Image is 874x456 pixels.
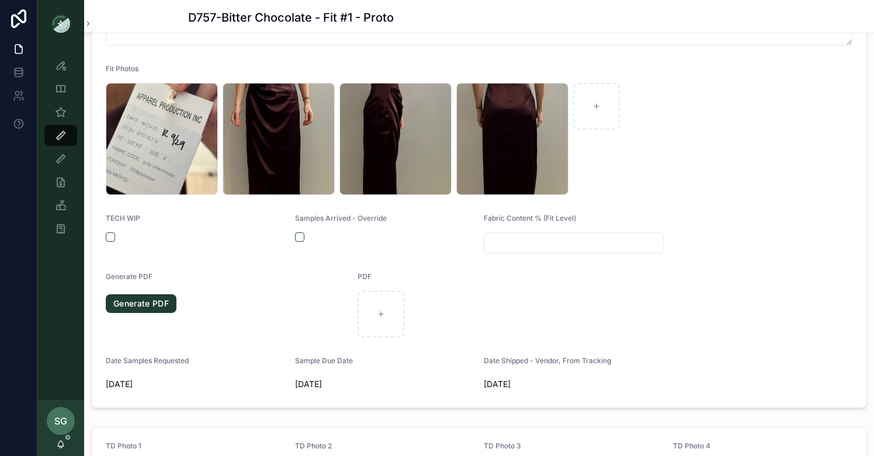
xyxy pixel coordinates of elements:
[106,214,140,222] span: TECH WIP
[51,14,70,33] img: App logo
[106,64,138,73] span: Fit Photos
[295,214,387,222] span: Samples Arrived - Override
[106,272,152,281] span: Generate PDF
[673,441,710,450] span: TD Photo 4
[106,378,286,390] span: [DATE]
[188,9,394,26] h1: D757-Bitter Chocolate - Fit #1 - Proto
[484,214,576,222] span: Fabric Content % (Fit Level)
[484,378,664,390] span: [DATE]
[37,47,84,255] div: scrollable content
[106,294,176,313] a: Generate PDF
[106,356,189,365] span: Date Samples Requested
[358,272,372,281] span: PDF
[484,356,611,365] span: Date Shipped - Vendor, From Tracking
[295,441,332,450] span: TD Photo 2
[295,378,475,390] span: [DATE]
[54,414,67,428] span: SG
[484,441,521,450] span: TD Photo 3
[295,356,353,365] span: Sample Due Date
[106,441,141,450] span: TD Photo 1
